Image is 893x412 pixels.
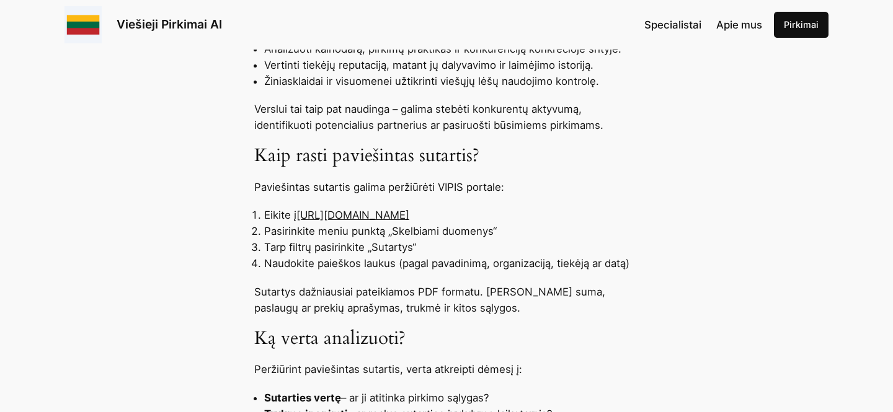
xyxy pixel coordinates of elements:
li: Tarp filtrų pasirinkite „Sutartys“ [264,239,639,255]
a: Apie mus [716,17,762,33]
a: Specialistai [644,17,701,33]
nav: Navigation [644,17,762,33]
li: Naudokite paieškos laukus (pagal pavadinimą, organizaciją, tiekėją ar datą) [264,255,639,271]
a: Viešieji Pirkimai AI [117,17,222,32]
li: Pasirinkite meniu punktą „Skelbiami duomenys“ [264,223,639,239]
span: Specialistai [644,19,701,31]
span: Apie mus [716,19,762,31]
p: Paviešintas sutartis galima peržiūrėti VIPIS portale: [254,179,639,195]
li: Vertinti tiekėjų reputaciją, matant jų dalyvavimo ir laimėjimo istoriją. [264,57,639,73]
li: Eikite į [264,207,639,223]
strong: Sutarties vertę [264,392,341,404]
a: [URL][DOMAIN_NAME] [296,209,409,221]
h3: Ką verta analizuoti? [254,328,639,350]
p: Sutartys dažniausiai pateikiamos PDF formatu. [PERSON_NAME] suma, paslaugų ar prekių aprašymas, t... [254,284,639,316]
img: Viešieji pirkimai logo [64,6,102,43]
li: Žiniasklaidai ir visuomenei užtikrinti viešųjų lėšų naudojimo kontrolę. [264,73,639,89]
p: Verslui tai taip pat naudinga – galima stebėti konkurentų aktyvumą, identifikuoti potencialius pa... [254,101,639,133]
p: Peržiūrint paviešintas sutartis, verta atkreipti dėmesį į: [254,361,639,377]
h3: Kaip rasti paviešintas sutartis? [254,145,639,167]
li: – ar ji atitinka pirkimo sąlygas? [264,390,639,406]
a: Pirkimai [774,12,829,38]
